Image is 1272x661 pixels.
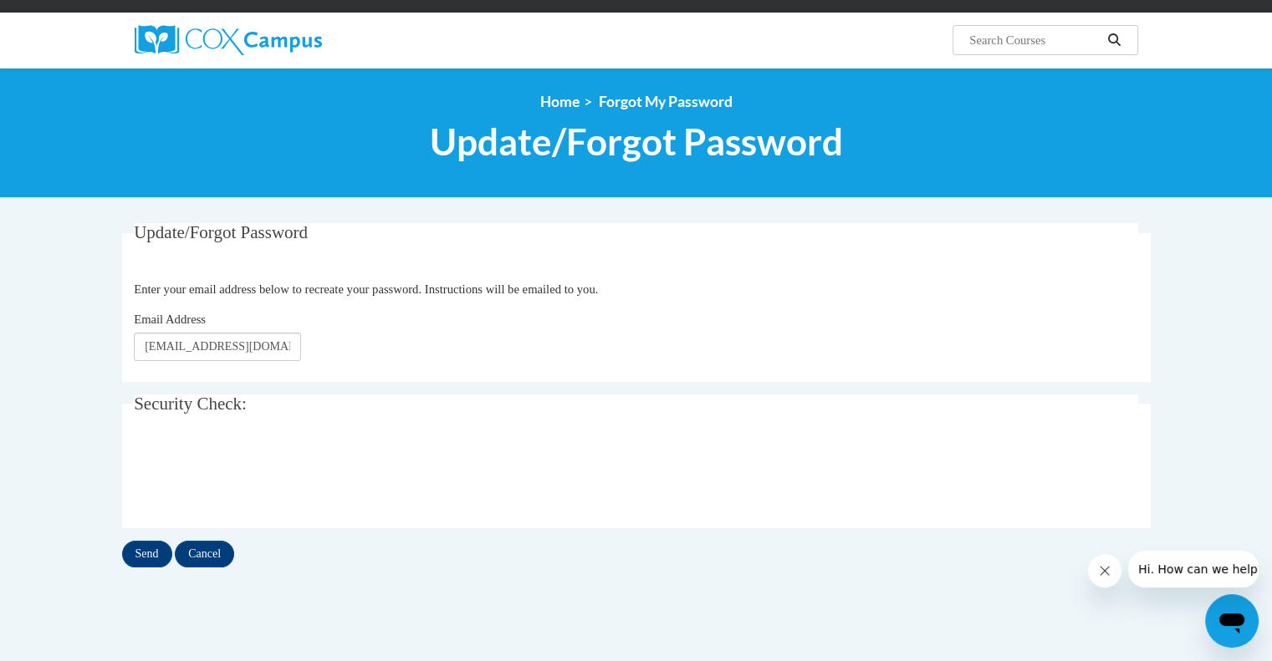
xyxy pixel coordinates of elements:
iframe: Button to launch messaging window [1205,594,1259,648]
a: Cox Campus [135,25,452,55]
input: Email [134,333,301,361]
span: Forgot My Password [599,93,733,110]
input: Send [122,541,172,567]
button: Search [1101,30,1126,50]
iframe: reCAPTCHA [134,442,388,507]
span: Update/Forgot Password [430,119,843,164]
a: Home [540,93,580,110]
span: Email Address [134,313,206,326]
input: Cancel [175,541,234,567]
span: Security Check: [134,394,247,414]
span: Hi. How can we help? [10,12,135,25]
img: Cox Campus [135,25,322,55]
iframe: Message from company [1128,551,1259,587]
input: Search Courses [968,30,1101,50]
span: Update/Forgot Password [134,222,308,242]
span: Enter your email address below to recreate your password. Instructions will be emailed to you. [134,282,598,296]
iframe: Close message [1088,554,1121,587]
